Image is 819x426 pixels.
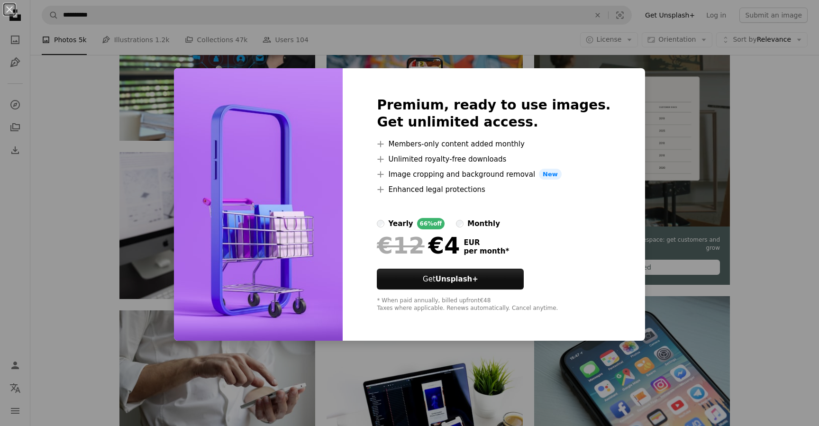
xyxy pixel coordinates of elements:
[377,97,610,131] h2: Premium, ready to use images. Get unlimited access.
[377,233,460,258] div: €4
[464,247,509,255] span: per month *
[467,218,500,229] div: monthly
[539,169,562,180] span: New
[174,68,343,341] img: premium_photo-1681487865280-c2b836dd83e8
[377,138,610,150] li: Members-only content added monthly
[377,154,610,165] li: Unlimited royalty-free downloads
[388,218,413,229] div: yearly
[377,233,424,258] span: €12
[436,275,478,283] strong: Unsplash+
[377,269,524,290] button: GetUnsplash+
[417,218,445,229] div: 66% off
[377,184,610,195] li: Enhanced legal protections
[377,220,384,227] input: yearly66%off
[464,238,509,247] span: EUR
[377,169,610,180] li: Image cropping and background removal
[456,220,464,227] input: monthly
[377,297,610,312] div: * When paid annually, billed upfront €48 Taxes where applicable. Renews automatically. Cancel any...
